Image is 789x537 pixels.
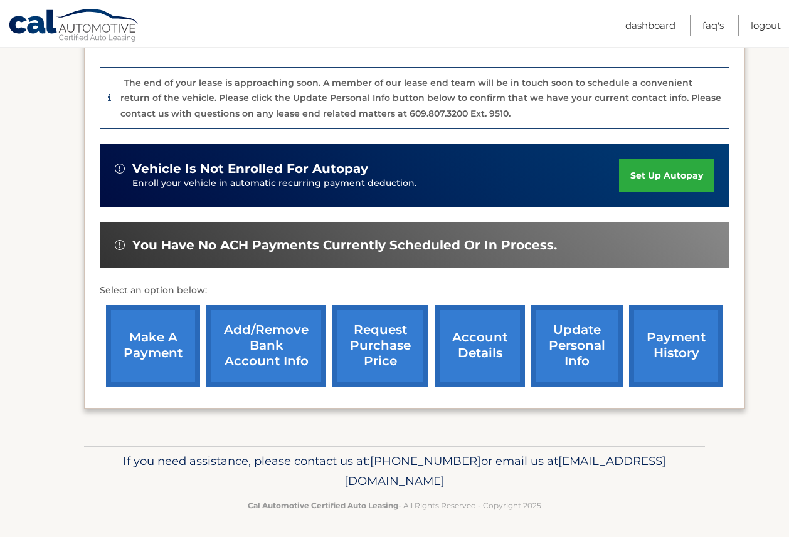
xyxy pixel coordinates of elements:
a: Dashboard [625,15,675,36]
span: vehicle is not enrolled for autopay [132,161,368,177]
p: The end of your lease is approaching soon. A member of our lease end team will be in touch soon t... [120,77,721,119]
a: Cal Automotive [8,8,140,44]
a: make a payment [106,305,200,387]
span: You have no ACH payments currently scheduled or in process. [132,237,557,253]
p: - All Rights Reserved - Copyright 2025 [92,499,697,512]
p: Select an option below: [100,283,729,298]
p: If you need assistance, please contact us at: or email us at [92,451,697,491]
a: account details [435,305,525,387]
a: request purchase price [332,305,428,387]
p: Enroll your vehicle in automatic recurring payment deduction. [132,177,619,190]
img: alert-white.svg [115,164,125,174]
img: alert-white.svg [115,240,125,250]
span: [PHONE_NUMBER] [370,454,481,468]
a: set up autopay [619,159,714,192]
a: update personal info [531,305,623,387]
strong: Cal Automotive Certified Auto Leasing [248,501,398,510]
a: Add/Remove bank account info [206,305,326,387]
a: Logout [751,15,781,36]
a: FAQ's [702,15,724,36]
a: payment history [629,305,723,387]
